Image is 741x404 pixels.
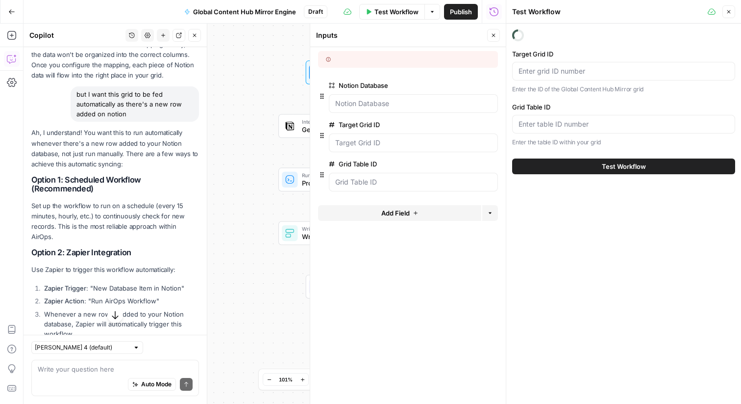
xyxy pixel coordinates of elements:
[42,296,199,306] li: : "Run AirOps Workflow"
[512,102,735,112] label: Grid Table ID
[193,7,296,17] span: Global Content Hub Mirror Engine
[44,284,86,292] strong: Zapier Trigger
[512,137,735,147] p: Enter the table ID within your grid
[519,66,729,76] input: Enter grid ID number
[512,49,735,59] label: Target Grid ID
[335,99,492,108] input: Notion Database
[512,84,735,94] p: Enter the ID of the Global Content Hub Mirror grid
[329,81,443,90] label: Notion Database
[278,168,432,191] div: Run Code · PythonProcess Notion RecordsStep 2
[31,248,199,257] h2: Option 2: Zapier Integration
[285,121,295,131] img: Notion_app_logo.png
[318,205,481,221] button: Add Field
[29,30,123,40] div: Copilot
[141,380,172,389] span: Auto Mode
[42,283,199,293] li: : "New Database Item in Notion"
[302,171,405,179] span: Run Code · Python
[31,201,199,242] p: Set up the workflow to run on a schedule (every 15 minutes, hourly, etc.) to continuously check f...
[35,343,129,352] input: Claude Sonnet 4 (default)
[602,162,646,171] span: Test Workflow
[302,232,405,242] span: Write to Grid
[316,30,484,40] div: Inputs
[302,118,398,126] span: Integration
[278,275,432,298] div: EndOutput
[359,4,424,20] button: Test Workflow
[302,178,405,188] span: Process Notion Records
[308,7,323,16] span: Draft
[279,376,293,383] span: 101%
[31,39,199,81] p: The workflow will work without this mapping initially, but the data won't be organized into the c...
[128,378,176,391] button: Auto Mode
[329,120,443,130] label: Target Grid ID
[381,208,410,218] span: Add Field
[278,60,432,84] div: WorkflowSet InputsInputs
[374,7,419,17] span: Test Workflow
[444,4,478,20] button: Publish
[278,221,432,245] div: Write to GridWrite to GridStep 3
[31,128,199,169] p: Ah, I understand! You want this to run automatically whenever there's a new row added to your Not...
[512,159,735,174] button: Test Workflow
[329,159,443,169] label: Grid Table ID
[335,138,492,148] input: Target Grid ID
[302,125,398,135] span: Get Notion Database
[31,175,199,193] h2: Option 1: Scheduled Workflow (Recommended)
[335,177,492,187] input: Grid Table ID
[31,265,199,275] p: Use Zapier to trigger this workflow automatically:
[42,309,199,339] li: Whenever a new row is added to your Notion database, Zapier will automatically trigger this workflow
[71,86,199,122] div: but I want this grid to be fed automatically as there's a new row added on notion
[302,225,405,233] span: Write to Grid
[519,119,729,129] input: Enter table ID number
[178,4,302,20] button: Global Content Hub Mirror Engine
[44,297,84,305] strong: Zapier Action
[450,7,472,17] span: Publish
[278,114,432,137] div: IntegrationGet Notion DatabaseStep 1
